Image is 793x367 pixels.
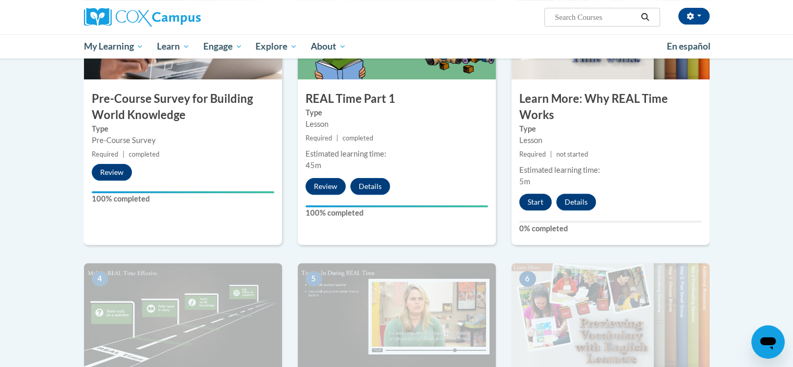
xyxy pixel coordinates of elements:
[554,11,637,23] input: Search Courses
[519,271,536,287] span: 6
[350,178,390,195] button: Details
[306,134,332,142] span: Required
[150,34,197,58] a: Learn
[519,194,552,210] button: Start
[306,205,488,207] div: Your progress
[306,107,488,119] label: Type
[157,40,190,53] span: Learn
[306,148,488,160] div: Estimated learning time:
[519,223,702,234] label: 0% completed
[84,8,201,27] img: Cox Campus
[77,34,151,58] a: My Learning
[304,34,353,58] a: About
[83,40,143,53] span: My Learning
[92,271,108,287] span: 4
[92,191,274,193] div: Your progress
[92,123,274,135] label: Type
[556,150,588,158] span: not started
[197,34,249,58] a: Engage
[519,150,546,158] span: Required
[92,193,274,205] label: 100% completed
[336,134,338,142] span: |
[511,91,710,123] h3: Learn More: Why REAL Time Works
[519,177,530,186] span: 5m
[298,91,496,107] h3: REAL Time Part 1
[306,161,321,170] span: 45m
[556,194,596,210] button: Details
[637,11,653,23] button: Search
[129,150,160,158] span: completed
[306,271,322,287] span: 5
[660,35,717,57] a: En español
[84,8,282,27] a: Cox Campus
[519,135,702,146] div: Lesson
[306,178,346,195] button: Review
[68,34,725,58] div: Main menu
[92,135,274,146] div: Pre-Course Survey
[306,119,488,130] div: Lesson
[550,150,552,158] span: |
[92,150,118,158] span: Required
[678,8,710,25] button: Account Settings
[84,91,282,123] h3: Pre-Course Survey for Building World Knowledge
[519,164,702,176] div: Estimated learning time:
[343,134,373,142] span: completed
[203,40,242,53] span: Engage
[519,123,702,135] label: Type
[249,34,304,58] a: Explore
[306,207,488,219] label: 100% completed
[255,40,297,53] span: Explore
[751,325,785,359] iframe: Button to launch messaging window
[311,40,346,53] span: About
[667,41,711,52] span: En español
[123,150,125,158] span: |
[92,164,132,181] button: Review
